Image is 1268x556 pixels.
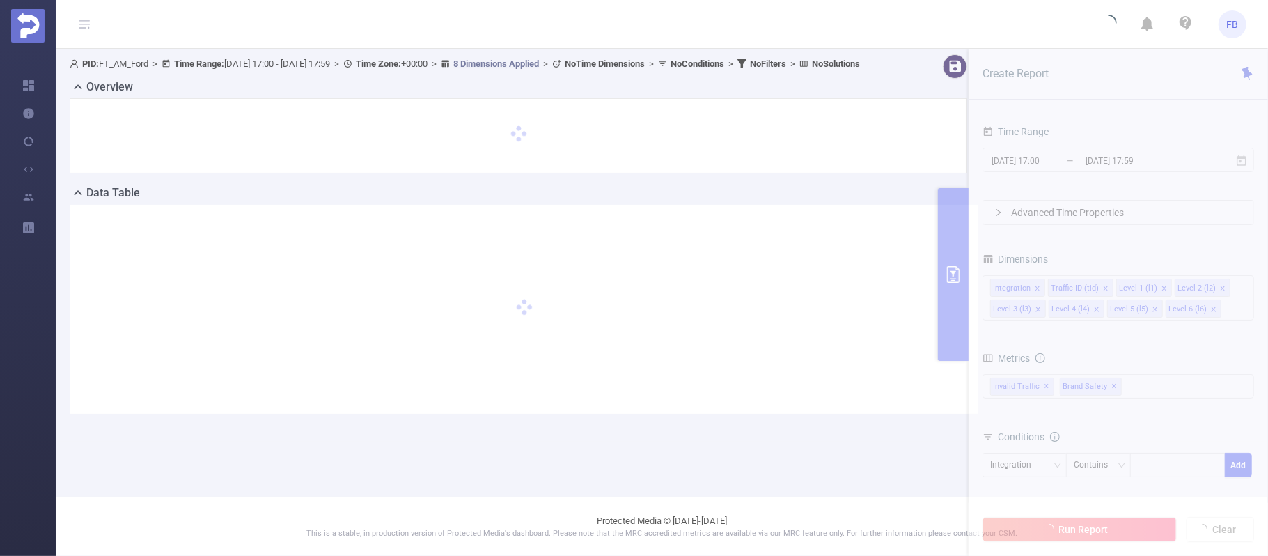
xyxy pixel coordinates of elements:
span: > [330,59,343,69]
b: No Time Dimensions [565,59,645,69]
b: Time Range: [174,59,224,69]
h2: Data Table [86,185,140,201]
b: Time Zone: [356,59,401,69]
u: 8 Dimensions Applied [453,59,539,69]
span: FT_AM_Ford [DATE] 17:00 - [DATE] 17:59 +00:00 [70,59,860,69]
span: FB [1227,10,1239,38]
i: icon: user [70,59,82,68]
span: > [724,59,737,69]
p: This is a stable, in production version of Protected Media's dashboard. Please note that the MRC ... [91,528,1233,540]
b: No Filters [750,59,786,69]
h2: Overview [86,79,133,95]
i: icon: loading [1100,15,1117,34]
b: No Solutions [812,59,860,69]
img: Protected Media [11,9,45,43]
footer: Protected Media © [DATE]-[DATE] [56,497,1268,556]
span: > [428,59,441,69]
b: PID: [82,59,99,69]
span: > [148,59,162,69]
span: > [539,59,552,69]
span: > [645,59,658,69]
b: No Conditions [671,59,724,69]
span: > [786,59,799,69]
